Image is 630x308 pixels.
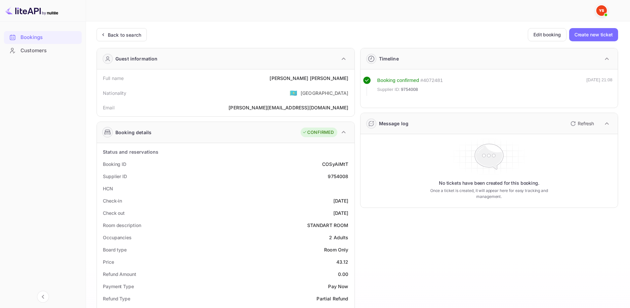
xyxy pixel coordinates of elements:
img: LiteAPI logo [5,5,58,16]
button: Collapse navigation [37,291,49,303]
div: Booking ID [103,161,126,168]
p: Refresh [578,120,594,127]
div: Guest information [115,55,158,62]
div: [DATE] [333,210,349,216]
div: HCN [103,185,113,192]
div: Partial Refund [316,295,348,302]
div: Check-in [103,197,122,204]
div: Customers [21,47,78,55]
div: Booking details [115,129,151,136]
span: Supplier ID: [377,86,400,93]
div: [PERSON_NAME][EMAIL_ADDRESS][DOMAIN_NAME] [229,104,348,111]
p: Once a ticket is created, it will appear here for easy tracking and management. [420,188,558,200]
div: Pay Now [328,283,348,290]
div: 2 Adults [329,234,348,241]
div: Refund Amount [103,271,136,278]
div: Occupancies [103,234,132,241]
div: Bookings [21,34,78,41]
div: Nationality [103,90,127,96]
button: Edit booking [528,28,567,41]
p: No tickets have been created for this booking. [439,180,539,186]
div: 0.00 [338,271,349,278]
a: Customers [4,44,82,57]
a: Bookings [4,31,82,43]
div: Full name [103,75,124,82]
div: COSyAiMtT [322,161,348,168]
div: [PERSON_NAME] [PERSON_NAME] [270,75,348,82]
img: Yandex Support [596,5,607,16]
div: [DATE] [333,197,349,204]
div: Room description [103,222,141,229]
div: 43.12 [336,258,349,265]
div: Email [103,104,114,111]
div: 9754008 [328,173,348,180]
div: Message log [379,120,409,127]
div: Board type [103,246,127,253]
div: Timeline [379,55,399,62]
div: Bookings [4,31,82,44]
span: United States [290,87,297,99]
div: [GEOGRAPHIC_DATA] [301,90,349,96]
div: Price [103,258,114,265]
div: # 4072481 [420,77,443,84]
div: STANDART ROOM [307,222,349,229]
div: CONFIRMED [302,129,334,136]
div: Supplier ID [103,173,127,180]
button: Create new ticket [569,28,618,41]
div: Room Only [324,246,348,253]
button: Refresh [567,118,597,129]
div: Refund Type [103,295,130,302]
div: Payment Type [103,283,134,290]
div: Back to search [108,31,141,38]
div: Booking confirmed [377,77,419,84]
span: 9754008 [401,86,418,93]
div: [DATE] 21:08 [586,77,612,96]
div: Check out [103,210,125,216]
div: Status and reservations [103,148,158,155]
